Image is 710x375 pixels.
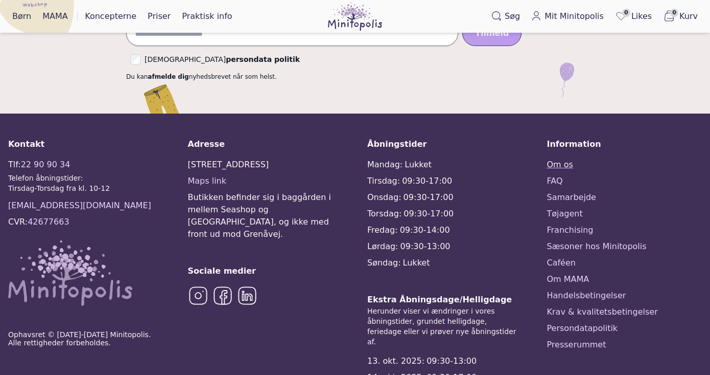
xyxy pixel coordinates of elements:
[367,241,398,251] span: Lørdag:
[659,8,702,25] button: 0Kurv
[38,8,72,25] a: MAMA
[367,258,401,268] span: Søndag:
[328,2,383,31] img: Minitopolis logo
[547,240,702,253] a: Sæsoner hos Minitopolis
[148,73,188,80] a: afmelde dig
[547,339,702,351] a: Presserummet
[547,306,702,318] a: Krav & kvalitetsbetingelser
[21,160,70,169] a: 22 90 90 34
[679,10,698,23] span: Kurv
[367,306,523,347] div: Herunder viser vi ændringer i vores åbningstider, grundet helligdage, feriedage eller vi prøver n...
[367,225,398,235] span: Fredag:
[547,138,702,150] div: Information
[8,200,151,212] a: [EMAIL_ADDRESS][DOMAIN_NAME]
[367,160,403,169] span: Mandag:
[28,217,69,227] a: 42677663
[547,159,702,171] a: Om os
[126,73,584,81] div: Du kan nyhedsbrevet når som helst.
[487,8,524,25] button: Søg
[367,192,401,202] span: Onsdag:
[427,355,477,367] div: 09:30-13:00
[144,8,175,25] a: Priser
[188,285,208,306] img: Instagram icon
[547,257,702,269] a: Caféen
[367,176,400,186] span: Tirsdag:
[505,10,520,23] span: Søg
[8,216,69,228] div: CVR:
[237,285,257,306] img: LinkedIn icon
[404,192,454,202] span: 09:30-17:00
[8,8,35,25] a: Børn
[367,209,401,218] span: Torsdag:
[367,356,424,366] span: 13. okt. 2025:
[188,191,343,240] span: Butikken befinder sig i baggården i mellem Seashop og [GEOGRAPHIC_DATA], og ikke med front ud mod...
[547,273,702,285] a: Om MAMA
[188,138,343,150] div: Adresse
[8,173,110,183] div: Telefon åbningstider:
[8,330,163,347] p: Ophavsret © [DATE]-[DATE] Minitopolis. Alle rettigheder forbeholdes.
[81,8,140,25] a: Koncepterne
[400,225,450,235] span: 09:30-14:00
[400,241,451,251] span: 09:30-13:00
[547,290,702,302] a: Handelsbetingelser
[188,159,343,171] div: [STREET_ADDRESS]
[527,8,608,25] a: Mit Minitopolis
[178,8,236,25] a: Praktisk info
[212,285,233,306] img: Facebook icon
[547,224,702,236] a: Franchising
[475,28,509,38] span: Tilmeld
[405,160,432,169] span: Lukket
[188,176,226,186] a: Maps link
[226,55,300,63] a: persondata politik
[631,10,652,23] span: Likes
[8,183,110,193] div: Tirsdag-Torsdag fra kl. 10-12
[8,240,132,306] img: Minitopolis logo
[462,20,522,46] button: Tilmeld
[547,175,702,187] a: FAQ
[547,191,702,204] a: Samarbejde
[402,176,452,186] span: 09:30-17:00
[8,138,163,150] div: Kontakt
[547,208,702,220] a: Tøjagent
[611,8,656,25] a: 0Likes
[670,9,678,17] span: 0
[545,10,604,23] span: Mit Minitopolis
[547,322,702,335] a: Persondatapolitik
[8,159,110,171] div: Tlf:
[188,265,343,277] div: Sociale medier
[404,209,454,218] span: 09:30-17:00
[367,294,523,347] div: Ekstra Åbningsdage/Helligdage
[622,9,630,17] span: 0
[403,258,430,268] span: Lukket
[367,138,523,150] div: Åbningstider
[145,55,300,63] label: [DEMOGRAPHIC_DATA]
